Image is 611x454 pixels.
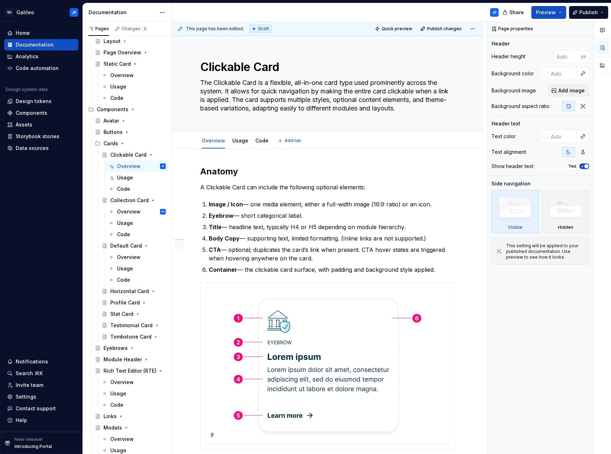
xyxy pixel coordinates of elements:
[99,320,169,331] a: Testimonial Card
[103,345,128,352] div: Eyebrows
[117,254,140,261] div: Overview
[89,9,156,16] div: Documentation
[110,72,134,79] div: Overview
[97,106,128,113] div: Components
[492,133,516,140] div: Text color
[99,331,169,342] a: Tombstone Card
[106,263,169,274] a: Usage
[569,6,608,19] button: Publish
[92,422,169,433] a: Modals
[99,240,169,252] a: Default Card
[99,92,169,104] a: Code
[72,10,76,15] div: JP
[106,274,169,286] a: Code
[492,10,497,15] div: JP
[122,26,148,32] div: Changes
[200,166,455,177] h2: Anatomy
[110,242,142,249] div: Default Card
[110,436,134,443] div: Overview
[548,84,589,97] button: Add image
[4,403,78,414] button: Contact support
[110,333,152,340] div: Tombstone Card
[4,356,78,367] button: Notifications
[209,223,222,231] strong: Title
[16,41,54,48] div: Documentation
[88,26,109,32] div: Pages
[418,24,465,34] button: Publish changes
[117,231,130,238] div: Code
[4,63,78,74] a: Code automation
[558,225,573,230] div: Hidden
[16,53,38,60] div: Analytics
[232,137,248,144] a: Usage
[16,65,59,72] div: Code automation
[506,243,585,260] div: This setting will be applied to your published documentation. Use preview to see how it looks.
[4,391,78,402] a: Settings
[373,24,415,34] button: Quick preview
[117,265,133,272] div: Usage
[106,217,169,229] a: Usage
[16,405,56,412] div: Contact support
[161,163,164,170] div: JP
[106,229,169,240] a: Code
[15,444,52,449] p: Introducing Portal
[199,77,453,114] textarea: The Clickable Card is a flexible, all-in-one card type used prominently across the system. It all...
[579,9,598,16] span: Publish
[99,286,169,297] a: Horizontal Card
[161,208,165,215] div: SC
[92,342,169,354] a: Eyebrows
[536,9,556,16] span: Preview
[16,9,34,16] div: Galileo
[16,382,43,389] div: Invite team
[16,370,43,377] div: Search ⌘K
[117,174,133,181] div: Usage
[548,67,577,80] input: Auto
[531,6,566,19] button: Preview
[142,26,148,32] span: 2
[492,53,525,60] div: Header height
[492,40,510,47] div: Header
[106,206,169,217] a: OverviewSC
[16,133,59,140] div: Storybook stories
[209,201,243,208] strong: Image / Icon
[200,183,455,191] p: A Clickable Card can include the following optional elements:
[15,437,43,442] p: New release!
[99,433,169,445] a: Overview
[16,121,32,128] div: Assets
[509,9,524,16] span: Share
[4,27,78,39] a: Home
[16,358,48,365] div: Notifications
[103,38,121,45] div: Layout
[548,130,577,143] input: Auto
[499,6,528,19] button: Share
[110,401,123,409] div: Code
[99,308,169,320] a: Stat Card
[6,87,48,92] div: Design system data
[209,234,455,243] p: — supporting text, limited formatting. (Inline links are not supported.)
[106,172,169,183] a: Usage
[103,424,122,431] div: Modals
[427,26,462,32] span: Publish changes
[186,26,244,32] span: This page has been edited.
[4,415,78,426] button: Help
[16,393,36,400] div: Settings
[492,180,531,187] div: Side navigation
[117,208,140,215] div: Overview
[110,447,126,454] div: Usage
[99,81,169,92] a: Usage
[85,104,169,115] div: Components
[492,70,534,77] div: Background color
[103,129,123,136] div: Buttons
[99,195,169,206] a: Collection Card
[106,183,169,195] a: Code
[4,39,78,50] a: Documentation
[4,131,78,142] a: Storybook stories
[492,87,536,94] div: Background image
[92,354,169,365] a: Module Header
[117,276,130,283] div: Code
[110,322,153,329] div: Testimonial Card
[209,235,240,242] strong: Body Copy
[253,133,271,148] div: Code
[92,58,169,70] a: Static Card
[16,145,49,152] div: Data sources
